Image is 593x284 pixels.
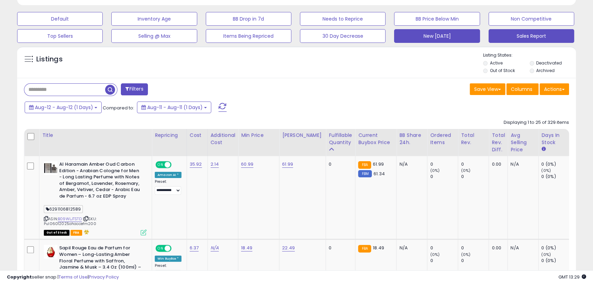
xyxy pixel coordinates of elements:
[394,29,480,43] button: New [DATE]
[147,104,203,111] span: Aug-11 - Aug-11 (1 Days)
[490,60,502,66] label: Active
[155,179,181,195] div: Preset:
[489,29,574,43] button: Sales Report
[44,161,58,175] img: 31W2YuFbe9L._SL40_.jpg
[155,256,181,262] div: Win BuyBox *
[430,245,458,251] div: 0
[17,29,103,43] button: Top Sellers
[7,274,119,281] div: seller snap | |
[190,161,202,168] a: 35.92
[44,161,147,235] div: ASIN:
[59,274,88,280] a: Terms of Use
[510,161,533,167] div: N/A
[541,146,545,152] small: Days In Stock.
[461,161,489,167] div: 0
[492,245,502,251] div: 0.00
[329,161,350,167] div: 0
[558,274,586,280] span: 2025-08-12 13:29 GMT
[211,245,219,251] a: N/A
[89,274,119,280] a: Privacy Policy
[541,252,551,257] small: (0%)
[156,162,165,168] span: ON
[44,205,83,213] span: 6291106812589
[461,174,489,180] div: 0
[58,216,82,222] a: B09WLJTSTD
[399,245,422,251] div: N/A
[461,168,470,173] small: (0%)
[241,245,252,251] a: 18.49
[483,52,576,59] p: Listing States:
[358,245,371,252] small: FBA
[300,29,386,43] button: 30 Day Decrease
[461,132,486,146] div: Total Rev.
[137,102,211,113] button: Aug-11 - Aug-11 (1 Days)
[489,12,574,26] button: Non Competitive
[492,132,505,153] div: Total Rev. Diff.
[155,132,184,139] div: Repricing
[241,132,276,139] div: Min Price
[430,132,455,146] div: Ordered Items
[510,245,533,251] div: N/A
[36,55,63,64] h5: Listings
[35,104,93,111] span: Aug-12 - Aug-12 (1 Days)
[430,258,458,264] div: 0
[211,161,219,168] a: 2.14
[155,172,181,178] div: Amazon AI *
[211,132,236,146] div: Additional Cost
[282,132,323,139] div: [PERSON_NAME]
[329,245,350,251] div: 0
[358,132,393,146] div: Current Buybox Price
[430,168,440,173] small: (0%)
[7,274,32,280] strong: Copyright
[430,174,458,180] div: 0
[461,258,489,264] div: 0
[206,29,291,43] button: Items Being Repriced
[103,105,134,111] span: Compared to:
[541,174,569,180] div: 0 (0%)
[394,12,480,26] button: BB Price Below Min
[44,245,58,259] img: 41yU9qwgZML._SL40_.jpg
[540,83,569,95] button: Actions
[171,162,181,168] span: OFF
[42,132,149,139] div: Title
[111,12,197,26] button: Inventory Age
[171,246,181,251] span: OFF
[511,86,532,93] span: Columns
[17,12,103,26] button: Default
[374,170,385,177] span: 61.34
[506,83,539,95] button: Columns
[190,245,199,251] a: 6.37
[470,83,505,95] button: Save View
[399,161,422,167] div: N/A
[44,216,97,226] span: | SKU: Pul06012025ahaocefm200
[541,245,569,251] div: 0 (0%)
[25,102,102,113] button: Aug-12 - Aug-12 (1 Days)
[430,161,458,167] div: 0
[156,246,165,251] span: ON
[461,252,470,257] small: (0%)
[59,161,142,201] b: Al Haramain Amber Oud Carbon Edition - Arabian Cologne for Men - Long Lasting Perfume with Notes ...
[536,68,555,73] label: Archived
[121,83,148,95] button: Filters
[541,168,551,173] small: (0%)
[71,230,82,236] span: FBA
[300,12,386,26] button: Needs to Reprice
[510,132,535,153] div: Avg Selling Price
[358,170,371,177] small: FBM
[329,132,352,146] div: Fulfillable Quantity
[44,230,70,236] span: All listings that are currently out of stock and unavailable for purchase on Amazon
[190,132,205,139] div: Cost
[82,229,89,234] i: hazardous material
[541,258,569,264] div: 0 (0%)
[373,245,384,251] span: 18.49
[504,119,569,126] div: Displaying 1 to 25 of 329 items
[206,12,291,26] button: BB Drop in 7d
[541,132,566,146] div: Days In Stock
[373,161,384,167] span: 61.99
[541,161,569,167] div: 0 (0%)
[111,29,197,43] button: Selling @ Max
[155,263,181,279] div: Preset:
[399,132,424,146] div: BB Share 24h.
[241,161,253,168] a: 60.99
[461,245,489,251] div: 0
